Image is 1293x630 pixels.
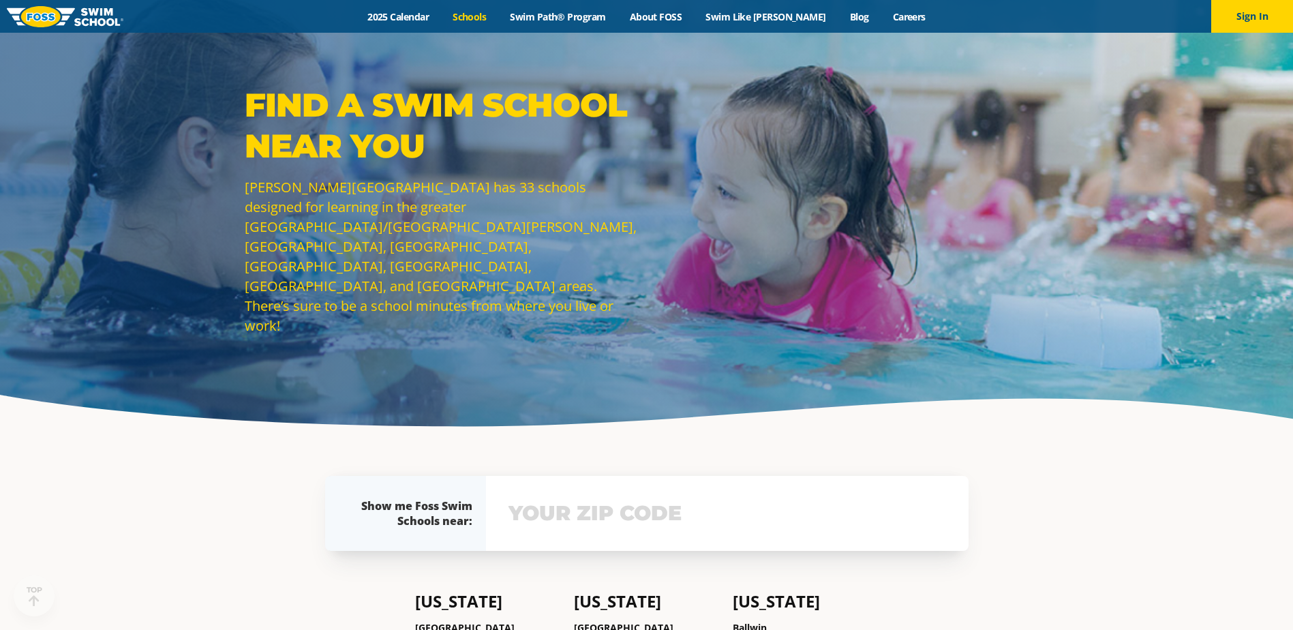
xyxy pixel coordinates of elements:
[505,494,949,533] input: YOUR ZIP CODE
[694,10,838,23] a: Swim Like [PERSON_NAME]
[245,177,640,335] p: [PERSON_NAME][GEOGRAPHIC_DATA] has 33 schools designed for learning in the greater [GEOGRAPHIC_DA...
[498,10,618,23] a: Swim Path® Program
[245,85,640,166] p: Find a Swim School Near You
[356,10,441,23] a: 2025 Calendar
[352,498,472,528] div: Show me Foss Swim Schools near:
[441,10,498,23] a: Schools
[838,10,881,23] a: Blog
[27,586,42,607] div: TOP
[7,6,123,27] img: FOSS Swim School Logo
[415,592,560,611] h4: [US_STATE]
[618,10,694,23] a: About FOSS
[733,592,878,611] h4: [US_STATE]
[881,10,937,23] a: Careers
[574,592,719,611] h4: [US_STATE]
